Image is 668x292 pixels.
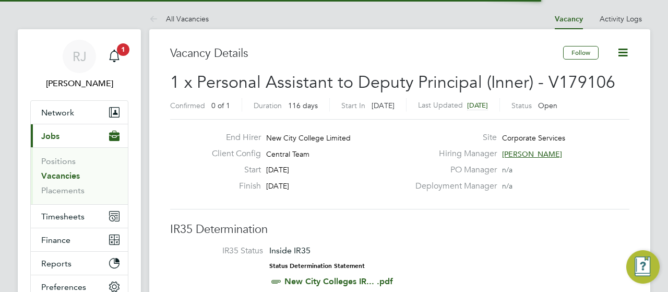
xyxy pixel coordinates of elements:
span: Open [538,101,557,110]
a: New City Colleges IR... .pdf [284,276,393,286]
span: Central Team [266,149,309,159]
button: Timesheets [31,205,128,228]
span: New City College Limited [266,133,351,143]
span: Reports [41,259,71,268]
label: Client Config [204,148,261,159]
h3: IR35 Determination [170,222,629,237]
button: Follow [563,46,599,60]
label: IR35 Status [181,246,263,256]
a: Vacancies [41,171,80,181]
a: All Vacancies [149,14,209,24]
span: 0 of 1 [211,101,230,110]
h3: Vacancy Details [170,46,563,61]
span: Finance [41,235,70,245]
span: Network [41,108,74,118]
button: Network [31,101,128,124]
label: PO Manager [409,165,497,176]
span: Jobs [41,131,59,141]
label: Site [409,132,497,143]
span: Timesheets [41,212,85,221]
a: Vacancy [555,15,583,24]
label: Hiring Manager [409,148,497,159]
a: Activity Logs [600,14,642,24]
strong: Status Determination Statement [269,262,365,270]
label: Start [204,165,261,176]
a: Positions [41,156,76,166]
button: Finance [31,228,128,251]
button: Reports [31,252,128,275]
label: Duration [254,101,282,110]
span: Inside IR35 [269,246,311,255]
span: Preferences [41,282,86,292]
span: 1 [117,43,129,56]
label: Start In [341,101,365,110]
span: n/a [502,181,512,191]
div: Jobs [31,147,128,204]
label: Deployment Manager [409,181,497,192]
label: Status [511,101,532,110]
button: Engage Resource Center [626,250,660,284]
span: 1 x Personal Assistant to Deputy Principal (Inner) - V179106 [170,72,615,92]
span: 116 days [288,101,318,110]
label: End Hirer [204,132,261,143]
label: Finish [204,181,261,192]
a: Placements [41,185,85,195]
span: RJ [73,50,87,63]
a: 1 [104,40,125,73]
span: [PERSON_NAME] [502,149,562,159]
span: Robyn Johnston [30,77,128,90]
span: [DATE] [372,101,395,110]
span: [DATE] [266,181,289,191]
label: Confirmed [170,101,205,110]
label: Last Updated [418,100,463,110]
span: n/a [502,165,512,174]
span: [DATE] [266,165,289,174]
span: [DATE] [467,101,488,110]
button: Jobs [31,124,128,147]
a: RJ[PERSON_NAME] [30,40,128,90]
span: Corporate Services [502,133,565,143]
